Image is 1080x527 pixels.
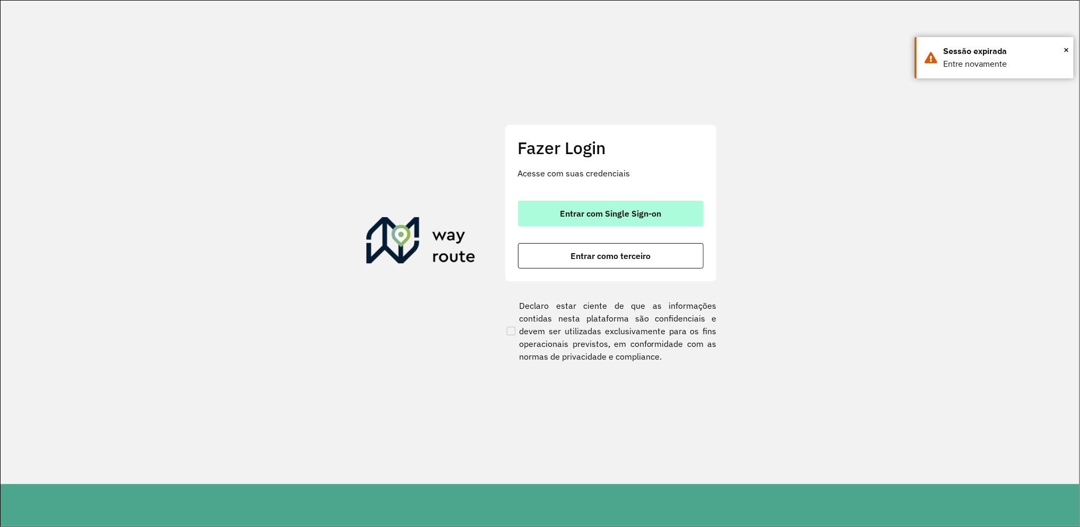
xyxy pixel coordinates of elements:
[1064,42,1069,58] button: Close
[570,252,651,260] span: Entrar como terceiro
[1064,42,1069,58] span: ×
[518,167,704,180] p: Acesse com suas credenciais
[518,243,704,269] button: button
[366,217,476,268] img: Roteirizador AmbevTech
[943,45,1066,58] div: Sessão expirada
[560,209,661,218] span: Entrar com Single Sign-on
[518,138,704,158] h2: Fazer Login
[505,299,717,363] label: Declaro estar ciente de que as informações contidas nesta plataforma são confidenciais e devem se...
[518,201,704,226] button: button
[943,58,1066,70] div: Entre novamente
